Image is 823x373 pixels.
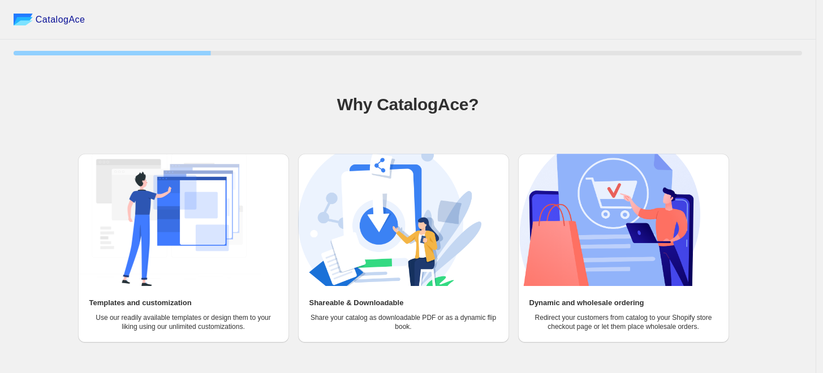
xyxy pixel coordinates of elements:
img: catalog ace [14,14,33,25]
p: Use our readily available templates or design them to your liking using our unlimited customizati... [89,313,278,331]
img: Shareable & Downloadable [298,154,481,286]
h2: Templates and customization [89,297,192,309]
h1: Why CatalogAce? [14,93,802,116]
p: Share your catalog as downloadable PDF or as a dynamic flip book. [309,313,498,331]
p: Redirect your customers from catalog to your Shopify store checkout page or let them place wholes... [529,313,718,331]
h2: Dynamic and wholesale ordering [529,297,644,309]
img: Dynamic and wholesale ordering [518,154,701,286]
h2: Shareable & Downloadable [309,297,404,309]
span: CatalogAce [36,14,85,25]
img: Templates and customization [78,154,261,286]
